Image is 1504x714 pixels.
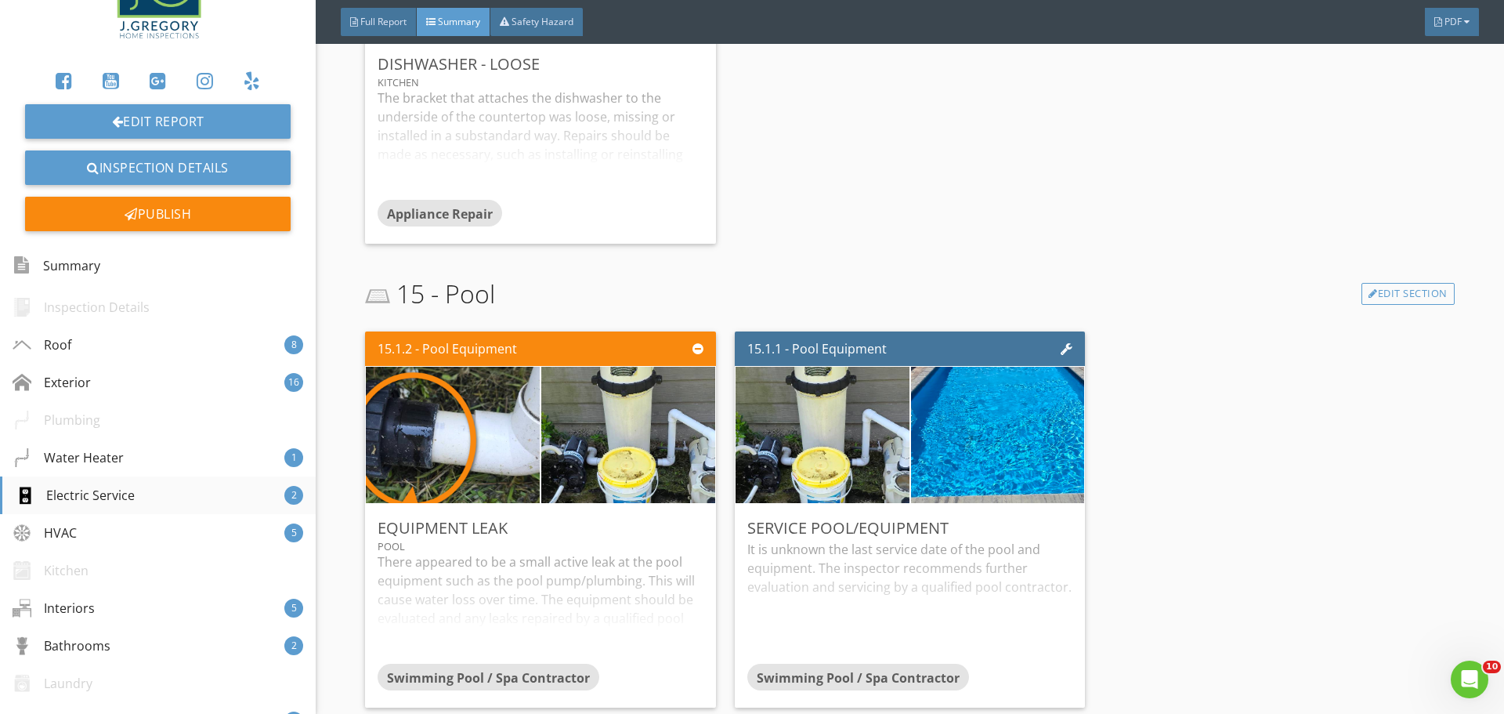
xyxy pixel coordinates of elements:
div: Kitchen [13,561,89,580]
div: Publish [25,197,291,231]
div: 2 [284,486,303,505]
img: photo.jpg [236,272,670,598]
div: Water Heater [13,448,124,467]
div: Plumbing [13,411,100,429]
span: Summary [438,15,480,28]
div: 15.1.2 - Pool Equipment [378,339,517,358]
div: HVAC [13,524,77,542]
div: Kitchen [378,76,703,89]
div: Exterior [13,373,91,392]
div: Service Pool/Equipment [747,516,1072,540]
span: Appliance Repair [387,205,493,223]
div: Dishwasher - Loose [378,53,703,76]
a: Inspection Details [25,150,291,185]
div: 5 [284,524,303,542]
div: Laundry [13,674,92,693]
div: Summary [13,252,100,279]
div: Interiors [13,599,95,618]
div: Electric Service [15,486,135,505]
div: Equipment Leak [378,516,703,540]
a: Edit Report [25,104,291,139]
div: 1 [284,448,303,467]
img: photo.jpg [411,272,845,598]
div: 15.1.1 - Pool Equipment [747,339,887,358]
span: Swimming Pool / Spa Contractor [757,669,960,687]
img: photo.jpg [780,272,1214,598]
div: 5 [284,599,303,618]
span: 10 [1483,661,1501,673]
div: Pool [378,540,703,553]
div: 2 [284,636,303,655]
div: Roof [13,335,71,354]
img: photo.jpg [606,272,1039,598]
div: Bathrooms [13,636,110,655]
span: 15 - Pool [365,275,495,313]
div: Inspection Details [13,298,150,317]
span: PDF [1444,15,1462,28]
a: Edit Section [1361,283,1455,305]
span: Swimming Pool / Spa Contractor [387,669,590,687]
div: 16 [284,373,303,392]
span: Full Report [360,15,407,28]
div: 8 [284,335,303,354]
iframe: Intercom live chat [1451,661,1488,698]
span: Safety Hazard [512,15,573,28]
